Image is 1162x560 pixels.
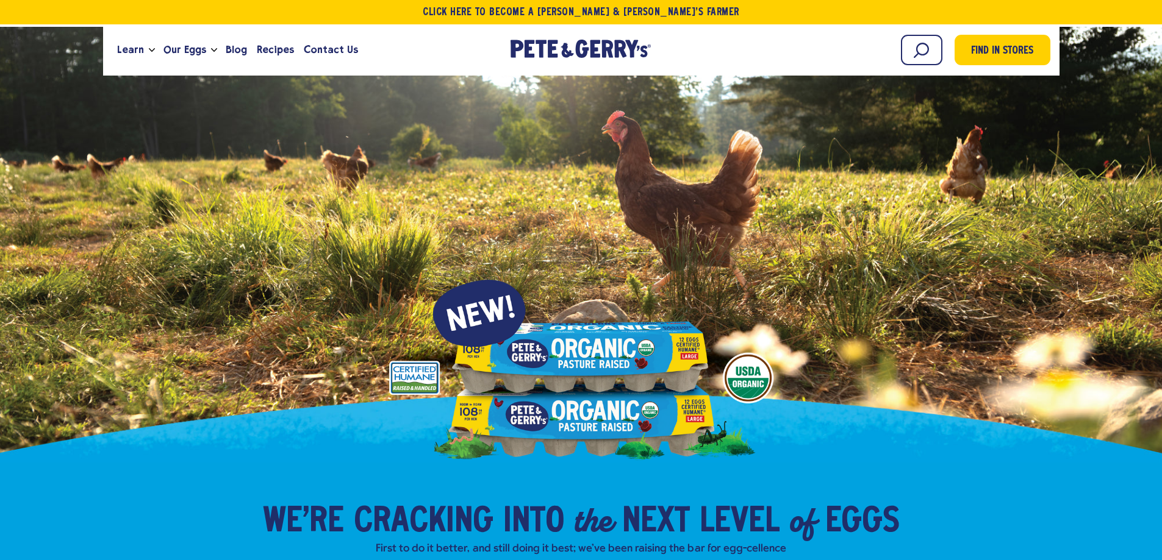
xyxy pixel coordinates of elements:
a: Our Eggs [159,34,211,66]
span: Recipes [257,42,294,57]
span: Eggs​ [825,504,900,541]
span: Next [622,504,690,541]
span: Our Eggs [163,42,206,57]
a: Learn [112,34,149,66]
em: the [574,498,612,542]
span: Cracking [354,504,493,541]
button: Open the dropdown menu for Learn [149,48,155,52]
span: Blog [226,42,247,57]
input: Search [901,35,942,65]
span: We’re [263,504,344,541]
a: Recipes [252,34,299,66]
button: Open the dropdown menu for Our Eggs [211,48,217,52]
span: Contact Us [304,42,358,57]
a: Find in Stores [955,35,1050,65]
span: Find in Stores [971,43,1033,60]
span: Level [700,504,780,541]
span: into [503,504,564,541]
em: of [789,498,816,542]
a: Blog [221,34,252,66]
a: Contact Us [299,34,363,66]
span: Learn [117,42,144,57]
